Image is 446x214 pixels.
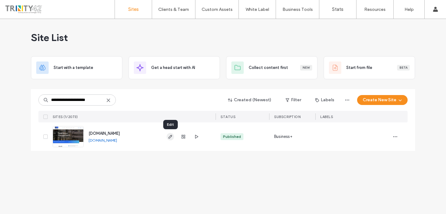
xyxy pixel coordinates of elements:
[357,95,408,105] button: Create New Site
[404,7,414,12] label: Help
[223,134,241,139] div: Published
[324,56,415,79] div: Start from fileBeta
[221,115,235,119] span: STATUS
[320,115,333,119] span: LABELS
[310,95,340,105] button: Labels
[31,31,68,44] span: Site List
[89,138,117,143] a: [DOMAIN_NAME]
[163,120,178,129] div: Edit
[14,4,27,10] span: Help
[129,56,220,79] div: Get a head start with AI
[128,7,139,12] label: Sites
[202,7,233,12] label: Custom Assets
[31,56,122,79] div: Start with a template
[226,56,317,79] div: Collect content firstNew
[274,134,292,140] span: Business+
[223,95,277,105] button: Created (Newest)
[282,7,313,12] label: Business Tools
[246,7,269,12] label: White Label
[332,7,343,12] label: Stats
[54,65,93,71] span: Start with a template
[274,115,300,119] span: Subscription
[151,65,195,71] span: Get a head start with AI
[89,131,120,136] a: [DOMAIN_NAME]
[364,7,386,12] label: Resources
[300,65,312,71] div: New
[53,115,78,119] span: SITES (1/2073)
[279,95,307,105] button: Filter
[346,65,372,71] span: Start from file
[158,7,189,12] label: Clients & Team
[397,65,410,71] div: Beta
[249,65,288,71] span: Collect content first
